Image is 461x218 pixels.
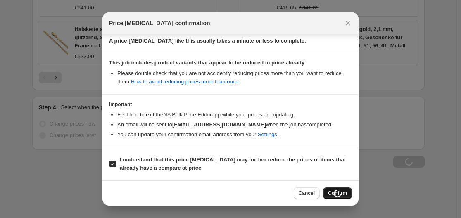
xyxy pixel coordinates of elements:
[120,156,346,171] b: I understand that this price [MEDICAL_DATA] may further reduce the prices of items that already h...
[131,78,239,85] a: How to avoid reducing prices more than once
[117,69,352,86] li: Please double check that you are not accidently reducing prices more than you want to reduce them
[172,121,266,128] b: [EMAIL_ADDRESS][DOMAIN_NAME]
[117,130,352,139] li: You can update your confirmation email address from your .
[109,38,306,44] b: A price [MEDICAL_DATA] like this usually takes a minute or less to complete.
[294,187,320,199] button: Cancel
[258,131,277,137] a: Settings
[342,17,354,29] button: Close
[117,111,352,119] li: Feel free to exit the NA Bulk Price Editor app while your prices are updating.
[109,59,304,66] b: This job includes product variants that appear to be reduced in price already
[117,121,352,129] li: An email will be sent to when the job has completed .
[299,190,315,197] span: Cancel
[109,101,352,108] h3: Important
[109,19,210,27] span: Price [MEDICAL_DATA] confirmation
